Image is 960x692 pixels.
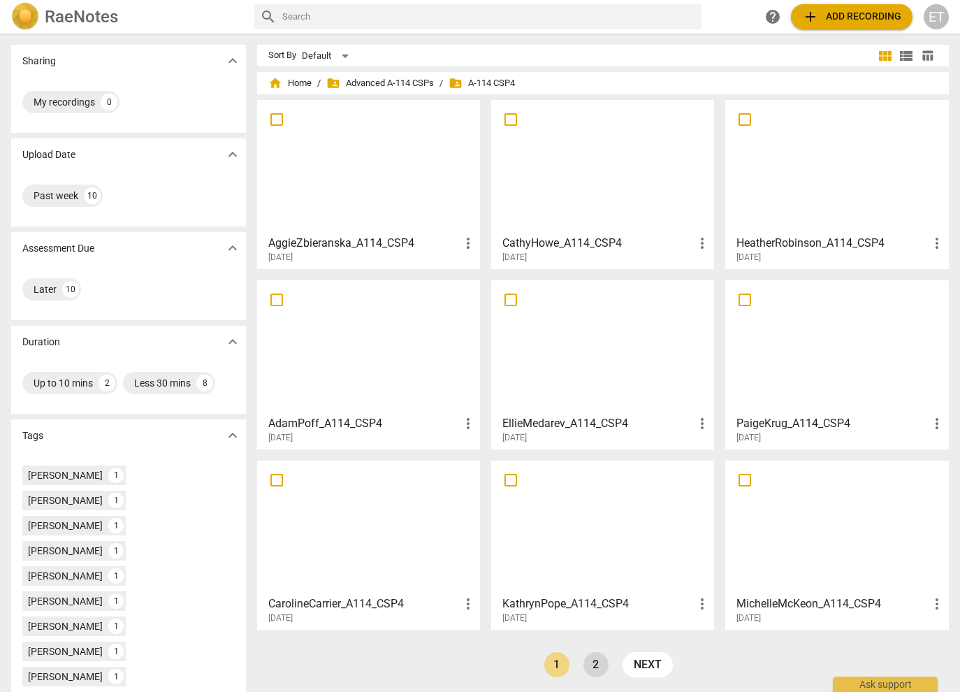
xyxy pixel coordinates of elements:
input: Search [282,6,697,28]
div: Up to 10 mins [34,376,93,390]
a: AdamPoff_A114_CSP4[DATE] [262,285,475,443]
p: Upload Date [22,147,75,162]
span: folder_shared [326,76,340,90]
div: 1 [108,568,124,584]
div: 1 [108,593,124,609]
h3: AggieZbieranska_A114_CSP4 [268,235,460,252]
button: ET [924,4,949,29]
a: Help [760,4,785,29]
div: [PERSON_NAME] [28,468,103,482]
h3: MichelleMcKeon_A114_CSP4 [736,596,928,612]
div: [PERSON_NAME] [28,644,103,658]
h3: CarolineCarrier_A114_CSP4 [268,596,460,612]
a: LogoRaeNotes [11,3,243,31]
span: more_vert [929,235,945,252]
button: Show more [222,238,243,259]
button: Tile view [875,45,896,66]
div: 1 [108,644,124,659]
span: more_vert [929,596,945,612]
span: add [802,8,819,25]
div: Sort By [268,50,296,61]
div: 1 [108,619,124,634]
div: [PERSON_NAME] [28,544,103,558]
span: Home [268,76,312,90]
span: more_vert [694,415,711,432]
span: expand_more [224,427,241,444]
span: more_vert [460,235,477,252]
span: / [439,78,443,89]
button: Show more [222,50,243,71]
span: A-114 CSP4 [449,76,515,90]
a: Page 1 is your current page [544,652,569,677]
div: [PERSON_NAME] [28,569,103,583]
span: folder_shared [449,76,463,90]
p: Tags [22,428,43,443]
span: [DATE] [268,432,293,444]
span: [DATE] [736,432,761,444]
a: AggieZbieranska_A114_CSP4[DATE] [262,105,475,263]
div: 2 [99,375,115,391]
span: more_vert [694,235,711,252]
a: HeatherRobinson_A114_CSP4[DATE] [730,105,943,263]
div: Default [302,45,354,67]
h3: AdamPoff_A114_CSP4 [268,415,460,432]
p: Assessment Due [22,241,94,256]
div: My recordings [34,95,95,109]
div: Less 30 mins [134,376,191,390]
span: [DATE] [268,612,293,624]
div: 1 [108,543,124,558]
h3: CathyHowe_A114_CSP4 [502,235,694,252]
span: / [317,78,321,89]
span: help [764,8,781,25]
a: PaigeKrug_A114_CSP4[DATE] [730,285,943,443]
a: CarolineCarrier_A114_CSP4[DATE] [262,466,475,623]
button: Table view [917,45,938,66]
div: [PERSON_NAME] [28,594,103,608]
span: search [260,8,277,25]
span: [DATE] [268,252,293,264]
div: Ask support [833,677,938,692]
span: more_vert [694,596,711,612]
button: List view [896,45,917,66]
a: MichelleMcKeon_A114_CSP4[DATE] [730,466,943,623]
a: KathrynPope_A114_CSP4[DATE] [496,466,709,623]
p: Sharing [22,54,56,69]
div: 10 [84,187,101,204]
h3: EllieMedarev_A114_CSP4 [502,415,694,432]
span: Add recording [802,8,901,25]
h3: HeatherRobinson_A114_CSP4 [736,235,928,252]
span: [DATE] [736,612,761,624]
div: 1 [108,468,124,483]
div: [PERSON_NAME] [28,619,103,633]
span: Advanced A-114 CSPs [326,76,434,90]
span: expand_more [224,146,241,163]
span: table_chart [921,49,934,62]
span: [DATE] [736,252,761,264]
h3: KathrynPope_A114_CSP4 [502,596,694,612]
div: 1 [108,493,124,508]
span: [DATE] [502,612,527,624]
div: 1 [108,518,124,533]
div: [PERSON_NAME] [28,519,103,533]
div: [PERSON_NAME] [28,670,103,684]
span: home [268,76,282,90]
span: view_module [877,48,894,64]
div: 1 [108,669,124,684]
div: Later [34,282,57,296]
div: [PERSON_NAME] [28,493,103,507]
span: expand_more [224,240,241,257]
span: view_list [898,48,915,64]
div: 8 [196,375,213,391]
div: Past week [34,189,78,203]
button: Upload [791,4,912,29]
span: expand_more [224,52,241,69]
span: expand_more [224,333,241,350]
div: 0 [101,94,117,110]
img: Logo [11,3,39,31]
h3: PaigeKrug_A114_CSP4 [736,415,928,432]
span: more_vert [460,415,477,432]
span: [DATE] [502,432,527,444]
span: more_vert [929,415,945,432]
a: CathyHowe_A114_CSP4[DATE] [496,105,709,263]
